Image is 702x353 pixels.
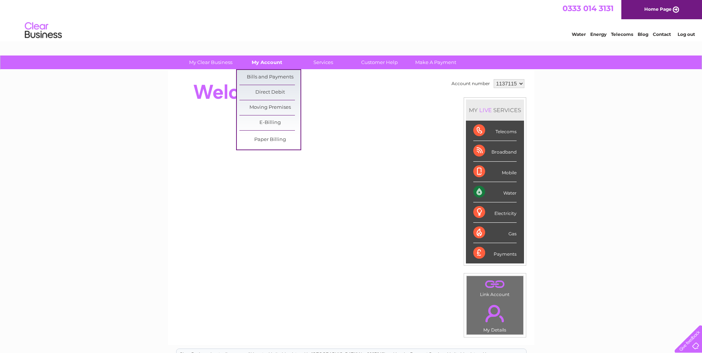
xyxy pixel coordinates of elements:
[450,77,492,90] td: Account number
[473,141,517,161] div: Broadband
[678,31,695,37] a: Log out
[466,100,524,121] div: MY SERVICES
[638,31,648,37] a: Blog
[478,107,493,114] div: LIVE
[239,100,300,115] a: Moving Premises
[473,243,517,263] div: Payments
[349,56,410,69] a: Customer Help
[239,85,300,100] a: Direct Debit
[293,56,354,69] a: Services
[177,4,526,36] div: Clear Business is a trading name of Verastar Limited (registered in [GEOGRAPHIC_DATA] No. 3667643...
[468,300,521,326] a: .
[405,56,466,69] a: Make A Payment
[473,121,517,141] div: Telecoms
[24,19,62,42] img: logo.png
[239,70,300,85] a: Bills and Payments
[473,223,517,243] div: Gas
[466,276,524,299] td: Link Account
[473,162,517,182] div: Mobile
[473,182,517,202] div: Water
[239,132,300,147] a: Paper Billing
[180,56,241,69] a: My Clear Business
[473,202,517,223] div: Electricity
[590,31,607,37] a: Energy
[611,31,633,37] a: Telecoms
[236,56,298,69] a: My Account
[466,299,524,335] td: My Details
[468,278,521,291] a: .
[572,31,586,37] a: Water
[562,4,614,13] a: 0333 014 3131
[653,31,671,37] a: Contact
[239,115,300,130] a: E-Billing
